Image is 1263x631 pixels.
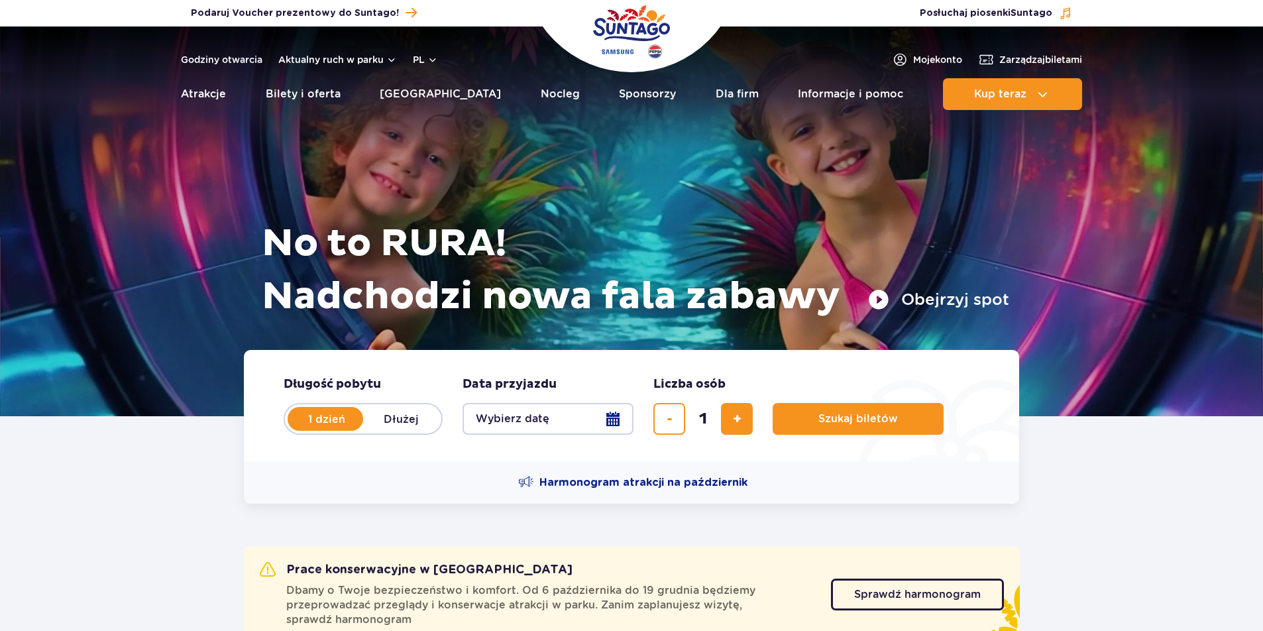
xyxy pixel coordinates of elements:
[260,562,573,578] h2: Prace konserwacyjne w [GEOGRAPHIC_DATA]
[463,403,633,435] button: Wybierz datę
[818,413,898,425] span: Szukaj biletów
[974,88,1026,100] span: Kup teraz
[181,53,262,66] a: Godziny otwarcia
[943,78,1082,110] button: Kup teraz
[978,52,1082,68] a: Zarządzajbiletami
[380,78,501,110] a: [GEOGRAPHIC_DATA]
[854,589,981,600] span: Sprawdź harmonogram
[244,350,1019,461] form: Planowanie wizyty w Park of Poland
[721,403,753,435] button: dodaj bilet
[191,4,417,22] a: Podaruj Voucher prezentowy do Suntago!
[920,7,1072,20] button: Posłuchaj piosenkiSuntago
[266,78,341,110] a: Bilety i oferta
[363,405,439,433] label: Dłużej
[191,7,399,20] span: Podaruj Voucher prezentowy do Suntago!
[278,54,397,65] button: Aktualny ruch w parku
[831,579,1004,610] a: Sprawdź harmonogram
[518,475,747,490] a: Harmonogram atrakcji na październik
[653,376,726,392] span: Liczba osób
[289,405,364,433] label: 1 dzień
[920,7,1052,20] span: Posłuchaj piosenki
[653,403,685,435] button: usuń bilet
[1011,9,1052,18] span: Suntago
[892,52,962,68] a: Mojekonto
[913,53,962,66] span: Moje konto
[868,289,1009,310] button: Obejrzyj spot
[687,403,719,435] input: liczba biletów
[541,78,580,110] a: Nocleg
[716,78,759,110] a: Dla firm
[798,78,903,110] a: Informacje i pomoc
[619,78,676,110] a: Sponsorzy
[539,475,747,490] span: Harmonogram atrakcji na październik
[413,53,438,66] button: pl
[773,403,944,435] button: Szukaj biletów
[284,376,381,392] span: Długość pobytu
[181,78,226,110] a: Atrakcje
[286,583,815,627] span: Dbamy o Twoje bezpieczeństwo i komfort. Od 6 października do 19 grudnia będziemy przeprowadzać pr...
[463,376,557,392] span: Data przyjazdu
[262,217,1009,323] h1: No to RURA! Nadchodzi nowa fala zabawy
[999,53,1082,66] span: Zarządzaj biletami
